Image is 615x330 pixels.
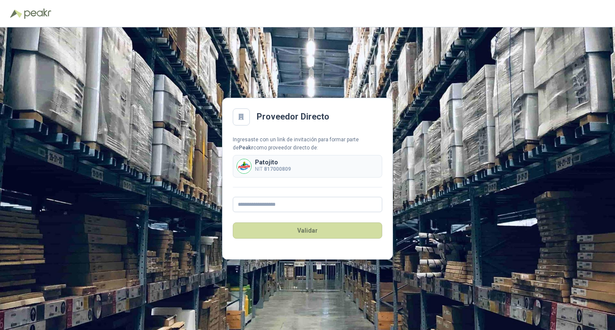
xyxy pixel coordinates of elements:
[237,159,251,173] img: Company Logo
[233,136,382,152] div: Ingresaste con un link de invitación para formar parte de como proveedor directo de:
[255,165,291,173] p: NIT
[255,159,291,165] p: Patojito
[24,9,51,19] img: Peakr
[10,9,22,18] img: Logo
[257,110,329,123] h2: Proveedor Directo
[239,145,253,151] b: Peakr
[264,166,291,172] b: 817000809
[233,222,382,239] button: Validar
